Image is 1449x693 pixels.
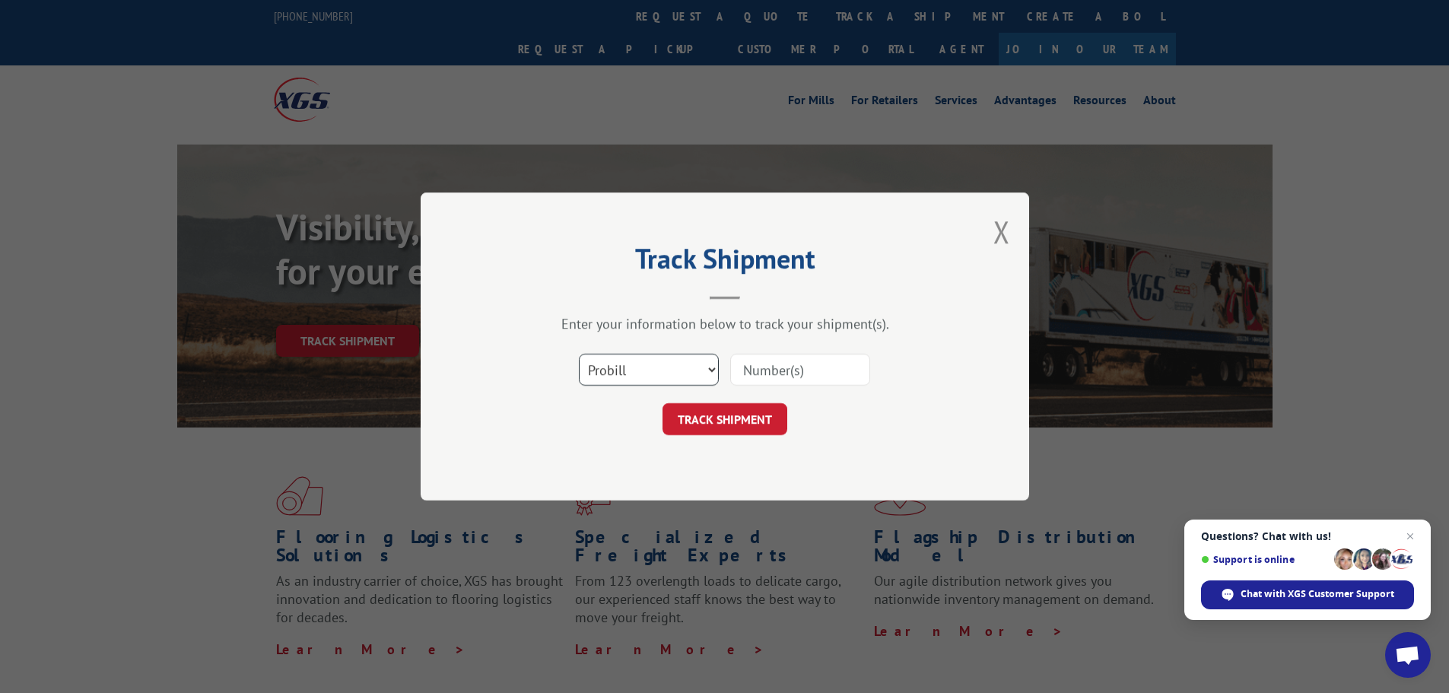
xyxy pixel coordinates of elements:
[1201,554,1329,565] span: Support is online
[1401,527,1419,545] span: Close chat
[993,211,1010,252] button: Close modal
[730,354,870,386] input: Number(s)
[497,315,953,332] div: Enter your information below to track your shipment(s).
[1201,580,1414,609] div: Chat with XGS Customer Support
[497,248,953,277] h2: Track Shipment
[1385,632,1431,678] div: Open chat
[1201,530,1414,542] span: Questions? Chat with us!
[1241,587,1394,601] span: Chat with XGS Customer Support
[663,403,787,435] button: TRACK SHIPMENT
